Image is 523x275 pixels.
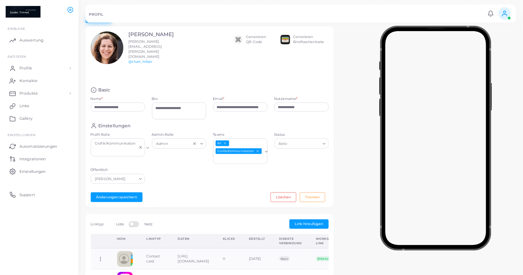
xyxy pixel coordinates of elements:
[274,138,329,148] div: Search for option
[91,168,145,173] label: Öffentlich
[279,256,290,261] span: Nein
[246,35,266,45] div: Generieren QR-Code
[19,78,37,84] span: Kontakte
[8,27,25,30] span: EINBLICKE
[5,74,74,87] a: Kontakte
[213,132,267,137] label: Teams
[216,140,229,146] span: All
[127,175,136,182] input: Search for option
[223,141,227,146] button: Deselect All
[128,39,162,59] span: [PERSON_NAME][EMAIL_ADDRESS][PERSON_NAME][DOMAIN_NAME]
[234,35,243,44] img: qr2.png
[117,251,133,267] img: contactcard.png
[242,248,272,269] td: [DATE]
[300,192,325,202] button: Trennen
[152,138,206,148] div: Search for option
[19,192,35,198] span: Support
[379,26,492,250] img: phone-mock.b55596b7.png
[214,156,262,163] input: Search for option
[5,140,74,152] a: Automatisierungen
[19,37,43,43] span: Auswertung
[152,96,206,102] label: Bio
[19,116,33,121] span: Gallery
[94,140,137,147] span: Grafik/Kommunikation
[19,65,32,71] span: Profile
[91,234,110,248] th: Action
[5,152,74,165] a: Integrationen
[19,144,57,149] span: Automatisierungen
[271,192,296,202] button: Löschen
[5,112,74,125] a: Gallery
[279,237,302,245] div: Direkte Verbindung
[91,192,143,202] button: Änderungen speichern
[6,6,40,18] img: logo
[91,174,145,184] div: Search for option
[5,188,74,201] a: Support
[144,222,153,227] label: Netz
[89,12,104,17] h5: PROFIL
[152,132,206,137] label: Admin-Rolle
[140,248,171,269] td: Contact card
[94,148,137,155] input: Search for option
[256,149,260,153] button: Deselect Grafik/Kommunikation
[5,62,74,74] a: Profile
[8,55,26,58] span: ENTITÄTEN
[98,87,111,93] h4: Basic
[249,237,265,241] div: Erstellt
[274,132,329,137] label: Status
[19,91,38,96] span: Produkte
[117,237,133,241] div: Ikon
[116,222,124,227] label: Liste
[274,96,298,102] label: Nutzername
[295,222,323,226] span: Link hinzufügen
[91,222,104,226] span: Linktyp:
[192,141,197,146] button: Clear Selected
[281,35,290,44] img: apple-wallet.png
[171,248,216,269] td: [URL][DOMAIN_NAME]
[213,96,224,102] label: Email
[294,35,324,45] div: Generieren Brieftaschenkarte
[216,248,242,269] td: 0
[278,140,288,147] span: Aktiv
[128,31,186,38] h3: [PERSON_NAME]
[223,237,235,241] div: Klicks
[91,132,145,137] label: Profil Rolle
[289,140,320,147] input: Search for option
[19,169,46,174] span: Einstellungen
[289,219,329,229] button: Link hinzufügen
[91,96,103,102] label: Name
[5,165,74,178] a: Einstellungen
[5,87,74,100] a: Produkte
[91,138,145,156] div: Search for option
[128,59,153,64] a: @r.hart_hilber
[170,140,191,147] input: Search for option
[147,237,164,241] div: Linktyp
[213,138,267,164] div: Search for option
[316,237,346,245] div: Workspace link
[94,176,127,182] span: [PERSON_NAME]
[5,100,74,112] a: Links
[19,156,46,162] span: Integrationen
[155,140,169,147] span: Admin
[8,133,35,137] span: Einstellungen
[316,256,346,261] span: [PERSON_NAME]
[19,103,30,109] span: Links
[216,148,262,154] span: Grafik/Kommunikation
[5,34,74,47] a: Auswertung
[98,123,131,129] h4: Einstellungen
[138,145,143,150] button: Clear Selected
[178,237,209,241] div: Daten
